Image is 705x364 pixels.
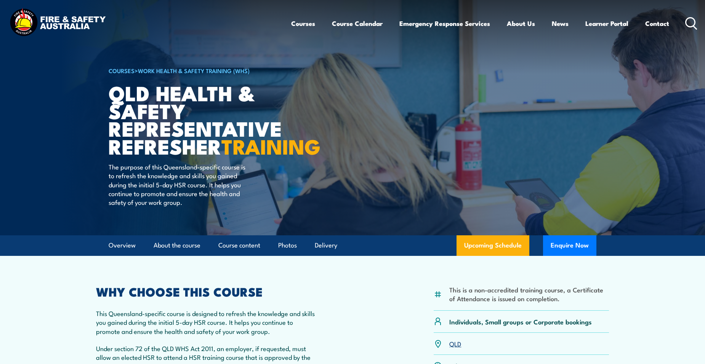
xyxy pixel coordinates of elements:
p: This Queensland-specific course is designed to refresh the knowledge and skills you gained during... [96,309,319,335]
p: The purpose of this Queensland-specific course is to refresh the knowledge and skills you gained ... [109,162,248,207]
a: Photos [278,235,297,255]
a: Upcoming Schedule [457,235,529,256]
p: Individuals, Small groups or Corporate bookings [449,317,592,326]
a: Courses [291,13,315,34]
h2: WHY CHOOSE THIS COURSE [96,286,319,297]
a: About Us [507,13,535,34]
a: Contact [645,13,669,34]
li: This is a non-accredited training course, a Certificate of Attendance is issued on completion. [449,285,609,303]
a: QLD [449,339,461,348]
a: Course content [218,235,260,255]
a: News [552,13,569,34]
a: Delivery [315,235,337,255]
a: Work Health & Safety Training (WHS) [138,66,250,75]
h6: > [109,66,297,75]
a: Emergency Response Services [399,13,490,34]
h1: QLD Health & Safety Representative Refresher [109,84,297,155]
a: COURSES [109,66,135,75]
strong: TRAINING [221,130,320,161]
a: Course Calendar [332,13,383,34]
button: Enquire Now [543,235,596,256]
a: Overview [109,235,136,255]
a: Learner Portal [585,13,628,34]
a: About the course [154,235,200,255]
